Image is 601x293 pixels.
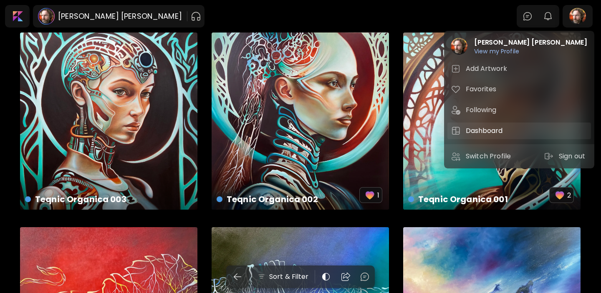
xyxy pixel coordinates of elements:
h5: Add Artwork [466,64,510,74]
img: tab [451,84,461,94]
button: tabDashboard [447,123,591,139]
button: switch-profileSwitch Profile [447,148,518,165]
img: sign-out [544,151,554,161]
img: tab [451,105,461,115]
h5: Dashboard [466,126,505,136]
button: tabFollowing [447,102,591,118]
p: Switch Profile [466,151,513,161]
h5: Favorites [466,84,499,94]
img: tab [451,126,461,136]
h5: Following [466,105,499,115]
img: switch-profile [451,151,461,161]
h2: [PERSON_NAME] [PERSON_NAME] [474,38,587,48]
h6: View my Profile [474,48,587,55]
img: tab [451,64,461,74]
p: Sign out [559,151,588,161]
button: tabAdd Artwork [447,60,591,77]
button: sign-outSign out [540,148,591,165]
button: tabFavorites [447,81,591,98]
